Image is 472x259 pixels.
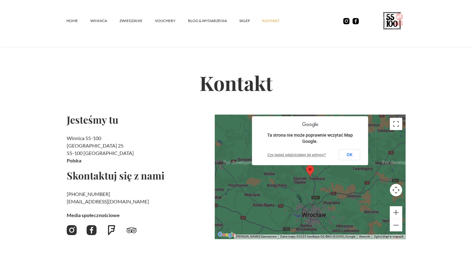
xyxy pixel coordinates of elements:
a: SKLEP [239,11,262,30]
h2: Skontaktuj się z nami [67,170,210,180]
a: kontakt [262,11,292,30]
img: Google [216,231,237,239]
button: Sterowanie kamerą na mapie [390,184,402,196]
span: Ta strona nie może poprawnie wczytać Map Google. [267,133,353,144]
a: winnica [90,11,119,30]
button: Pomniejsz [390,219,402,231]
a: ZWIEDZANIE [119,11,155,30]
a: [PHONE_NUMBER] [67,191,110,197]
a: Pokaż ten obszar w Mapach Google (otwiera się w nowym oknie) [216,231,237,239]
h2: Kontakt [67,51,406,115]
strong: Media społecznościowe [67,212,120,218]
button: OK [339,149,360,160]
a: vouchery [155,11,188,30]
h2: Winnica 55-100 [GEOGRAPHIC_DATA] 25 55-100 [GEOGRAPHIC_DATA] [67,134,210,164]
button: Powiększ [390,206,402,219]
strong: Polska [67,157,81,163]
a: Czy jesteś właścicielem tej witryny? [267,153,326,157]
a: Home [66,11,90,30]
a: Blog & Wydarzenia [188,11,239,30]
a: Warunki [359,235,370,238]
button: Skróty klawiszowe [236,234,276,239]
a: [EMAIL_ADDRESS][DOMAIN_NAME] [67,198,149,204]
a: Zgłoś błąd w mapach [374,235,403,238]
div: Map pin [306,165,314,177]
h2: Jesteśmy tu [67,115,210,125]
span: Dane mapy ©2025 GeoBasis-DE/BKG (©2009), Google [280,235,355,238]
button: Włącz widok pełnoekranowy [390,118,402,130]
h2: ‍ [67,190,210,205]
